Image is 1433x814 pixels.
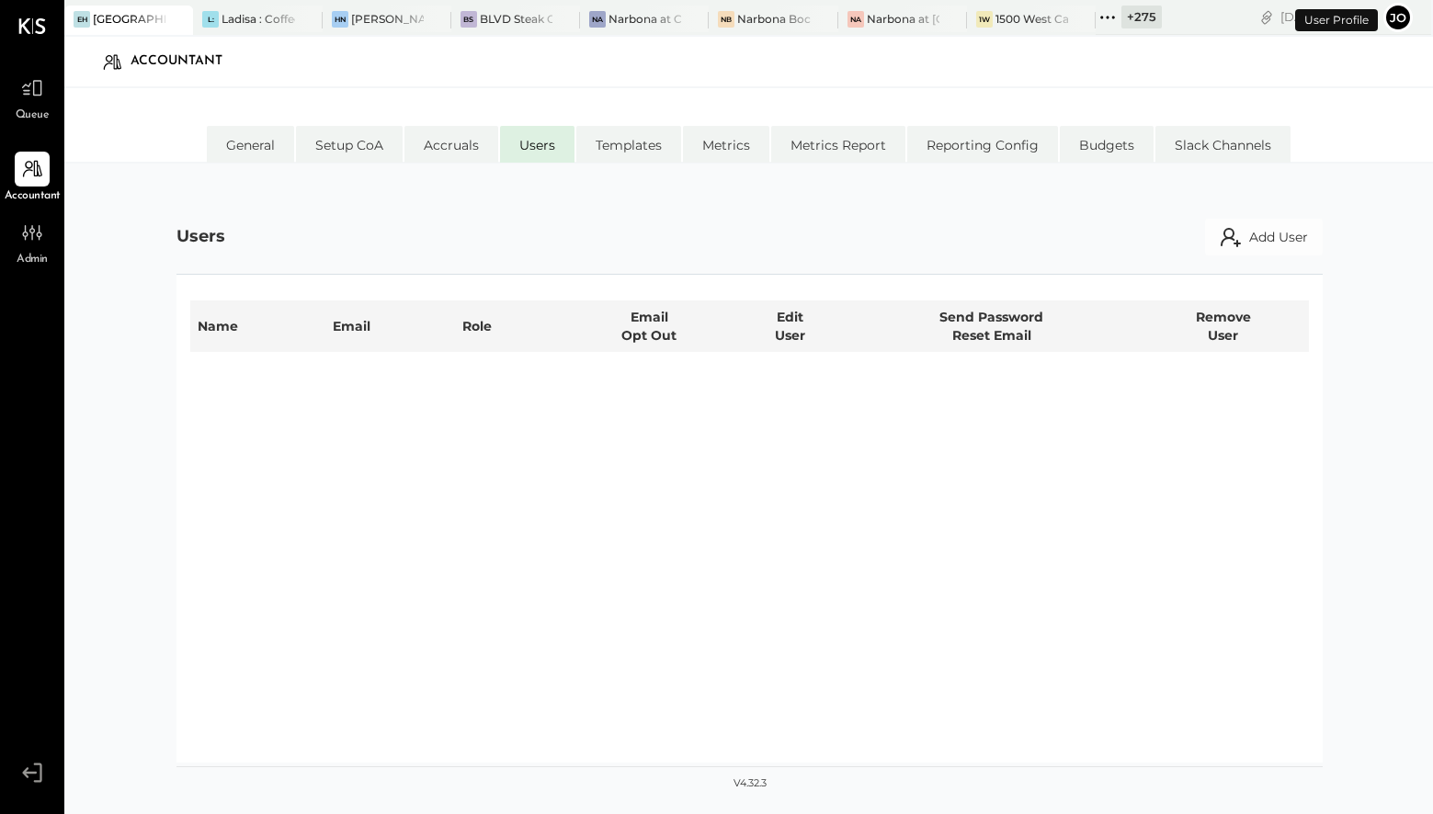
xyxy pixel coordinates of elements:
[976,11,993,28] div: 1W
[847,11,864,28] div: Na
[207,126,294,163] li: General
[16,107,50,124] span: Queue
[771,126,905,163] li: Metrics Report
[176,225,225,249] div: Users
[734,776,767,791] div: v 4.32.3
[1,215,63,268] a: Admin
[202,11,219,28] div: L:
[576,126,681,163] li: Templates
[461,11,477,28] div: BS
[734,300,845,352] th: Edit User
[1137,300,1309,352] th: Remove User
[563,300,735,352] th: Email Opt Out
[74,11,90,28] div: EH
[332,11,348,28] div: HN
[404,126,498,163] li: Accruals
[222,11,294,27] div: Ladisa : Coffee at Lola's
[351,11,424,27] div: [PERSON_NAME]'s Nashville
[190,300,326,352] th: Name
[1205,219,1323,255] button: Add User
[131,47,241,76] div: Accountant
[1,152,63,205] a: Accountant
[718,11,734,28] div: NB
[846,300,1137,352] th: Send Password Reset Email
[1383,3,1413,32] button: Jo
[500,126,574,163] li: Users
[589,11,606,28] div: Na
[1121,6,1162,28] div: + 275
[1257,7,1276,27] div: copy link
[5,188,61,205] span: Accountant
[907,126,1058,163] li: Reporting Config
[995,11,1068,27] div: 1500 West Capital LP
[683,126,769,163] li: Metrics
[480,11,552,27] div: BLVD Steak Calabasas
[296,126,403,163] li: Setup CoA
[17,252,48,268] span: Admin
[1060,126,1154,163] li: Budgets
[325,300,454,352] th: Email
[608,11,681,27] div: Narbona at Cocowalk LLC
[455,300,563,352] th: Role
[737,11,810,27] div: Narbona Boca Ratōn
[867,11,939,27] div: Narbona at [GEOGRAPHIC_DATA] LLC
[1155,126,1291,163] li: Slack Channels
[1,71,63,124] a: Queue
[1280,8,1379,26] div: [DATE]
[93,11,165,27] div: [GEOGRAPHIC_DATA]
[1295,9,1378,31] div: User Profile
